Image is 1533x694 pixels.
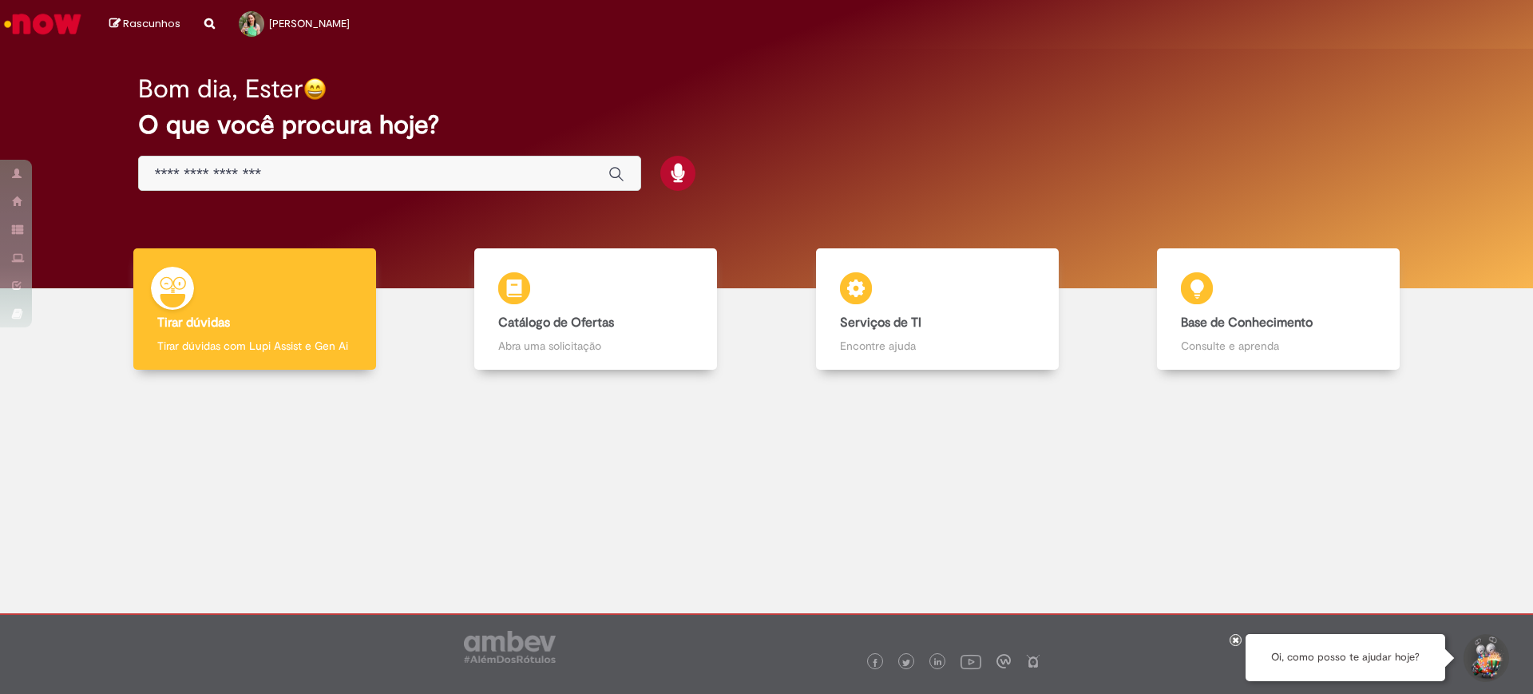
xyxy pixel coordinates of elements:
img: ServiceNow [2,8,84,40]
img: logo_footer_naosei.png [1026,654,1040,668]
p: Consulte e aprenda [1181,338,1376,354]
span: Rascunhos [123,16,180,31]
a: Tirar dúvidas Tirar dúvidas com Lupi Assist e Gen Ai [84,248,426,371]
p: Tirar dúvidas com Lupi Assist e Gen Ai [157,338,352,354]
h2: O que você procura hoje? [138,111,1396,139]
img: logo_footer_facebook.png [871,659,879,667]
p: Abra uma solicitação [498,338,693,354]
img: logo_footer_twitter.png [902,659,910,667]
img: logo_footer_youtube.png [961,651,981,672]
h2: Bom dia, Ester [138,75,303,103]
b: Serviços de TI [840,315,921,331]
img: happy-face.png [303,77,327,101]
b: Catálogo de Ofertas [498,315,614,331]
b: Base de Conhecimento [1181,315,1313,331]
img: logo_footer_ambev_rotulo_gray.png [464,631,556,663]
b: Tirar dúvidas [157,315,230,331]
a: Rascunhos [109,17,180,32]
a: Serviços de TI Encontre ajuda [766,248,1108,371]
p: Encontre ajuda [840,338,1035,354]
a: Catálogo de Ofertas Abra uma solicitação [426,248,767,371]
span: [PERSON_NAME] [269,17,350,30]
img: logo_footer_linkedin.png [934,658,942,668]
button: Iniciar Conversa de Suporte [1461,634,1509,682]
img: logo_footer_workplace.png [996,654,1011,668]
div: Oi, como posso te ajudar hoje? [1246,634,1445,681]
a: Base de Conhecimento Consulte e aprenda [1108,248,1450,371]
